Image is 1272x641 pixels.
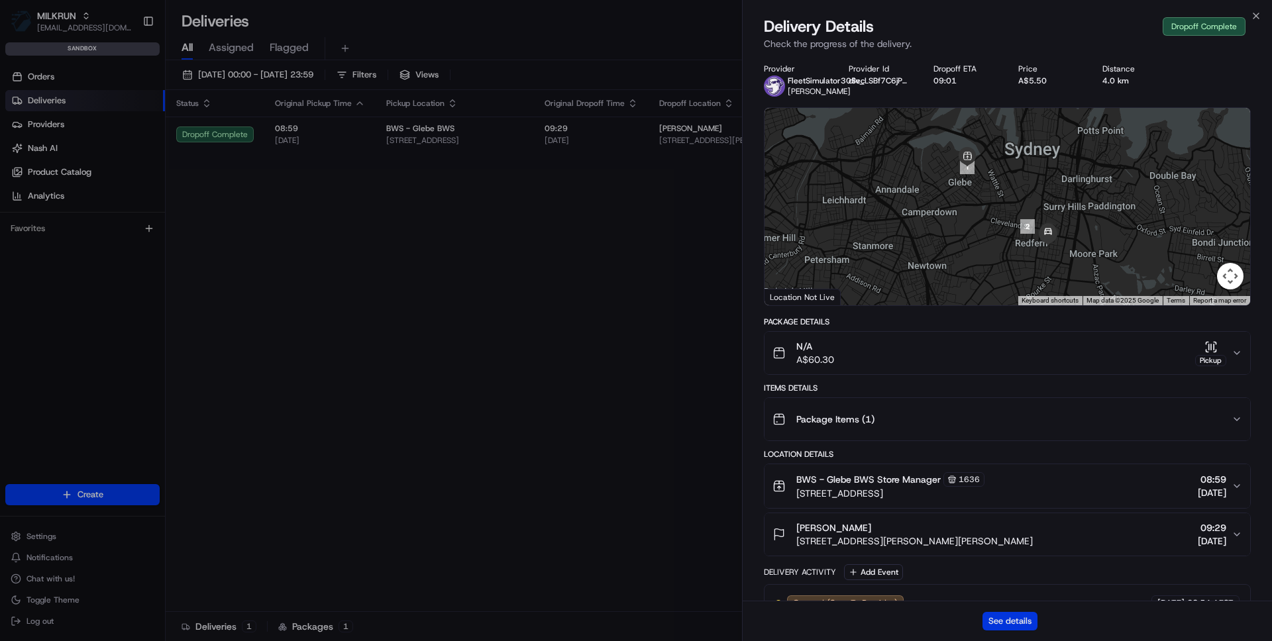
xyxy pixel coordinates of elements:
div: Package Details [764,317,1251,327]
span: Pylon [132,328,160,338]
div: Provider [764,64,827,74]
div: Dropoff ETA [933,64,997,74]
div: Pickup [1195,355,1226,366]
div: 2 [1020,219,1035,234]
span: [DATE] [117,241,144,252]
p: Welcome 👋 [13,53,241,74]
a: Open this area in Google Maps (opens a new window) [768,288,812,305]
span: Package Items ( 1 ) [796,413,874,426]
button: Keyboard shortcuts [1022,296,1079,305]
div: Price [1018,64,1082,74]
span: 1636 [959,474,980,485]
div: Past conversations [13,172,85,183]
div: 📗 [13,297,24,308]
img: Jerry Shen [13,228,34,250]
span: Delivery Details [764,16,874,37]
span: [PERSON_NAME] [41,205,107,216]
div: Start new chat [60,126,217,140]
div: Location Not Live [765,289,841,305]
span: • [110,241,115,252]
img: 1736555255976-a54dd68f-1ca7-489b-9aae-adbdc363a1c4 [26,242,37,252]
a: 💻API Documentation [107,291,218,315]
span: 08:54 AEST [1187,597,1234,609]
span: BWS - Glebe BWS Store Manager [796,473,941,486]
img: 1736555255976-a54dd68f-1ca7-489b-9aae-adbdc363a1c4 [13,126,37,150]
div: Location Details [764,449,1251,460]
button: BWS - Glebe BWS Store Manager1636[STREET_ADDRESS]08:59[DATE] [765,464,1250,508]
div: Items Details [764,383,1251,393]
span: 08:59 [1198,473,1226,486]
span: FleetSimulator30Sec [788,75,865,86]
div: A$5.50 [1018,75,1082,86]
img: FleetSimulator.png [764,75,785,97]
button: N/AA$60.30Pickup [765,332,1250,374]
div: Provider Id [849,64,912,74]
button: See all [205,170,241,185]
p: Check the progress of the delivery. [764,37,1251,50]
span: [DATE] [117,205,144,216]
img: Nash [13,13,40,40]
a: 📗Knowledge Base [8,291,107,315]
button: [PERSON_NAME][STREET_ADDRESS][PERSON_NAME][PERSON_NAME]09:29[DATE] [765,513,1250,556]
div: We're available if you need us! [60,140,182,150]
div: Distance [1102,64,1166,74]
img: 1736555255976-a54dd68f-1ca7-489b-9aae-adbdc363a1c4 [26,206,37,217]
span: 09:29 [1198,521,1226,534]
button: Pickup [1195,340,1226,366]
div: 💻 [112,297,123,308]
span: [STREET_ADDRESS][PERSON_NAME][PERSON_NAME] [796,534,1033,548]
div: 1 [960,160,975,174]
span: • [110,205,115,216]
button: Map camera controls [1217,263,1244,289]
a: Report a map error [1193,297,1246,304]
img: Mark Latham [13,193,34,220]
span: [DATE] [1198,534,1226,548]
button: dlv_LSBf7C6jP2r7KHJpVBxsJy [849,75,912,86]
input: Clear [34,85,219,99]
span: [DATE] [1198,486,1226,499]
span: [DATE] [1157,597,1185,609]
a: Powered byPylon [93,328,160,338]
button: Add Event [844,564,903,580]
span: A$60.30 [796,353,834,366]
span: Knowledge Base [26,296,101,309]
div: 09:01 [933,75,997,86]
span: API Documentation [125,296,213,309]
a: Terms [1167,297,1185,304]
span: [PERSON_NAME] [796,521,871,534]
span: N/A [796,340,834,353]
div: Delivery Activity [764,567,836,577]
button: See details [982,612,1037,630]
span: Map data ©2025 Google [1086,297,1159,304]
span: Created (Sent To Provider) [793,597,898,609]
button: Start new chat [225,130,241,146]
span: [PERSON_NAME] [788,86,851,97]
span: [STREET_ADDRESS] [796,487,984,500]
span: [PERSON_NAME] [41,241,107,252]
button: Package Items (1) [765,398,1250,440]
div: 4.0 km [1102,75,1166,86]
img: Google [768,288,812,305]
img: 2790269178180_0ac78f153ef27d6c0503_72.jpg [28,126,52,150]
